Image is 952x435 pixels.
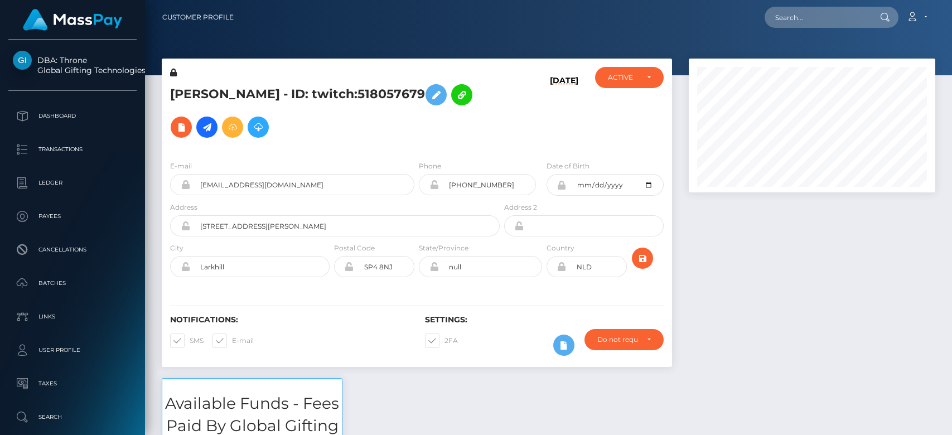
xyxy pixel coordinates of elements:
a: User Profile [8,336,137,364]
label: Postal Code [334,243,375,253]
a: Links [8,303,137,331]
label: SMS [170,333,204,348]
h5: [PERSON_NAME] - ID: twitch:518057679 [170,79,494,143]
label: 2FA [425,333,458,348]
a: Cancellations [8,236,137,264]
div: Do not require [597,335,637,344]
a: Taxes [8,370,137,398]
p: Taxes [13,375,132,392]
img: Global Gifting Technologies Inc [13,51,32,70]
p: Ledger [13,175,132,191]
label: Address [170,202,197,212]
a: Transactions [8,136,137,163]
label: E-mail [212,333,254,348]
label: Phone [419,161,441,171]
a: Ledger [8,169,137,197]
p: Cancellations [13,241,132,258]
h6: [DATE] [550,76,578,147]
p: Search [13,409,132,426]
h6: Settings: [425,315,663,325]
button: Do not require [584,329,663,350]
p: Dashboard [13,108,132,124]
label: Country [547,243,574,253]
a: Dashboard [8,102,137,130]
input: Search... [765,7,869,28]
label: E-mail [170,161,192,171]
label: City [170,243,183,253]
a: Batches [8,269,137,297]
label: State/Province [419,243,468,253]
p: Transactions [13,141,132,158]
p: Links [13,308,132,325]
label: Date of Birth [547,161,589,171]
a: Customer Profile [162,6,234,29]
div: ACTIVE [608,73,637,82]
a: Initiate Payout [196,117,218,138]
span: DBA: Throne Global Gifting Technologies Inc [8,55,137,75]
p: Batches [13,275,132,292]
img: MassPay Logo [23,9,122,31]
p: User Profile [13,342,132,359]
a: Search [8,403,137,431]
a: Payees [8,202,137,230]
h6: Notifications: [170,315,408,325]
button: ACTIVE [595,67,663,88]
label: Address 2 [504,202,537,212]
p: Payees [13,208,132,225]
